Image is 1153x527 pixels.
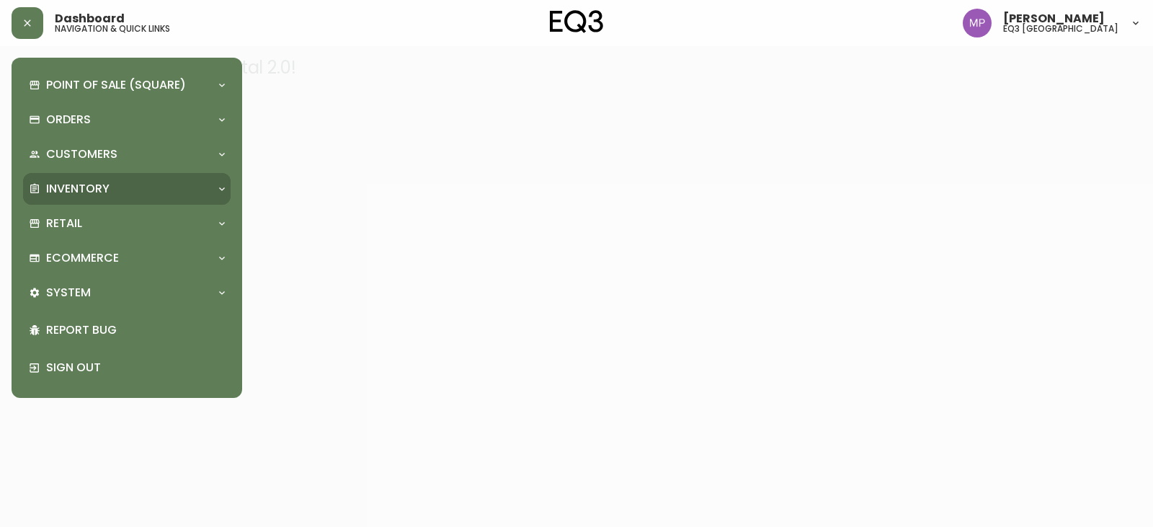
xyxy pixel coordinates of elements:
div: Orders [23,104,231,136]
img: logo [550,10,603,33]
div: Customers [23,138,231,170]
p: Report Bug [46,322,225,338]
div: Report Bug [23,311,231,349]
p: Customers [46,146,117,162]
div: Sign Out [23,349,231,386]
div: Inventory [23,173,231,205]
p: Sign Out [46,360,225,376]
h5: eq3 [GEOGRAPHIC_DATA] [1003,25,1118,33]
div: Ecommerce [23,242,231,274]
p: Point of Sale (Square) [46,77,186,93]
p: Retail [46,216,82,231]
span: Dashboard [55,13,125,25]
p: Inventory [46,181,110,197]
div: Point of Sale (Square) [23,69,231,101]
img: 898fb1fef72bdc68defcae31627d8d29 [963,9,992,37]
div: System [23,277,231,309]
div: Retail [23,208,231,239]
p: Orders [46,112,91,128]
h5: navigation & quick links [55,25,170,33]
p: Ecommerce [46,250,119,266]
span: [PERSON_NAME] [1003,13,1105,25]
p: System [46,285,91,301]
